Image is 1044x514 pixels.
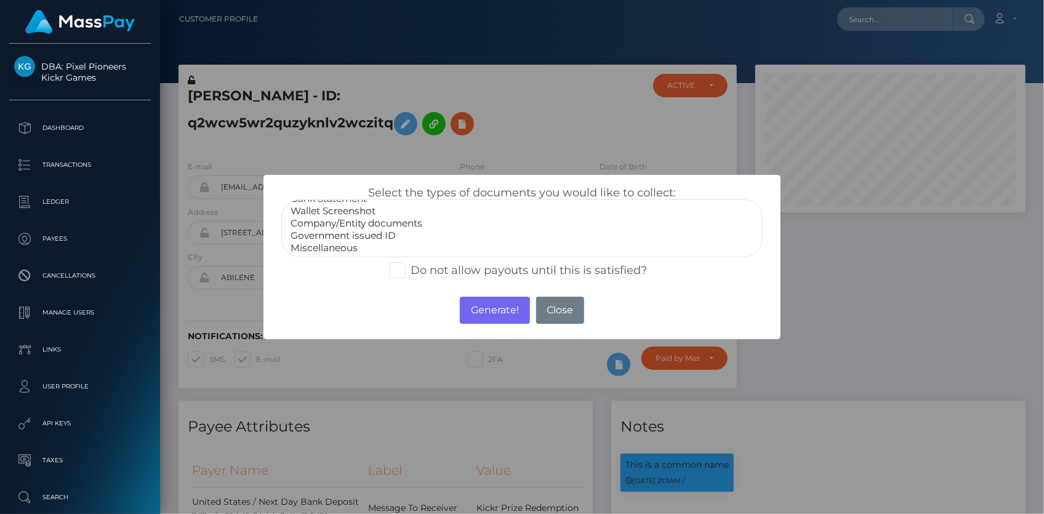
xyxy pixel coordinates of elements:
[14,377,146,396] p: User Profile
[9,61,151,83] span: DBA: Pixel Pioneers Kickr Games
[289,230,755,242] option: Government issued ID
[460,297,529,324] button: Generate!
[14,230,146,248] p: Payees
[14,119,146,137] p: Dashboard
[14,414,146,433] p: API Keys
[14,267,146,285] p: Cancellations
[289,205,755,217] option: Wallet Screenshot
[25,10,135,34] img: MassPay Logo
[14,340,146,359] p: Links
[14,56,35,77] img: Kickr Games
[390,262,648,278] label: Do not allow payouts until this is satisfied?
[14,156,146,174] p: Transactions
[14,303,146,322] p: Manage Users
[536,297,584,324] button: Close
[281,199,763,257] select: <
[14,451,146,470] p: Taxes
[289,217,755,230] option: Company/Entity documents
[14,193,146,211] p: Ledger
[289,242,755,254] option: Miscellaneous
[272,186,772,257] div: Select the types of documents you would like to collect:
[14,488,146,507] p: Search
